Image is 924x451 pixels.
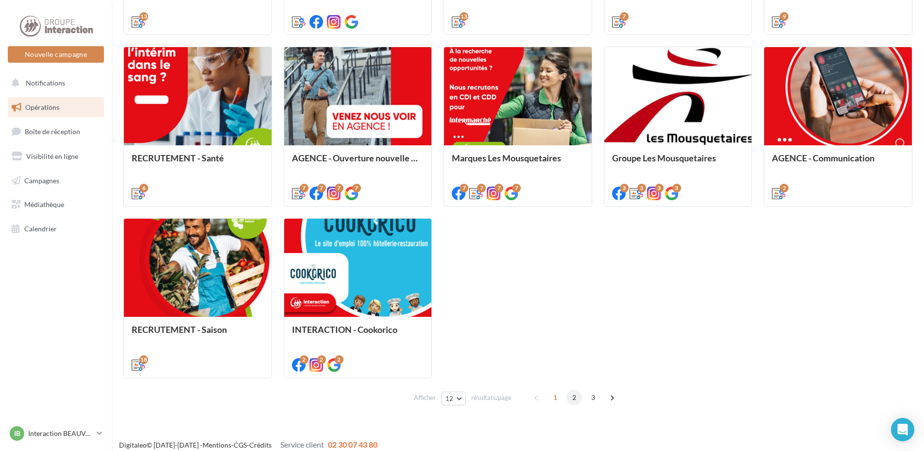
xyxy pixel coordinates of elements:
div: 7 [512,184,521,192]
span: 02 30 07 43 80 [328,440,377,449]
button: Nouvelle campagne [8,46,104,63]
a: IB Interaction BEAUVAIS [8,424,104,443]
div: RECRUTEMENT - Saison [132,325,264,344]
span: résultats/page [471,393,512,402]
div: RECRUTEMENT - Santé [132,153,264,173]
p: Interaction BEAUVAIS [28,429,93,438]
div: 2 [300,355,308,364]
div: Marques Les Mousquetaires [452,153,584,173]
span: 2 [566,390,582,405]
div: 13 [139,12,148,21]
div: 7 [300,184,308,192]
a: Visibilité en ligne [6,146,106,167]
div: 7 [495,184,503,192]
div: 3 [672,184,681,192]
div: 3 [620,184,629,192]
a: Mentions [203,441,231,449]
span: Notifications [26,79,65,87]
span: 1 [548,390,563,405]
div: AGENCE - Communication [772,153,904,173]
div: 18 [139,355,148,364]
a: Campagnes [6,171,106,191]
span: Service client [280,440,324,449]
div: 7 [352,184,361,192]
span: 12 [445,395,454,402]
span: Afficher [414,393,436,402]
span: © [DATE]-[DATE] - - - [119,441,377,449]
div: 3 [655,184,664,192]
button: 12 [441,392,466,405]
a: Digitaleo [119,441,147,449]
div: 7 [620,12,629,21]
div: Open Intercom Messenger [891,418,914,441]
a: Crédits [249,441,272,449]
span: Médiathèque [24,200,64,208]
div: 7 [335,184,343,192]
div: 7 [460,184,468,192]
span: Opérations [25,103,59,111]
div: 7 [477,184,486,192]
a: Boîte de réception [6,121,106,142]
span: IB [14,429,20,438]
div: 7 [317,184,326,192]
a: Médiathèque [6,194,106,215]
button: Notifications [6,73,102,93]
div: INTERACTION - Cookorico [292,325,424,344]
div: 3 [637,184,646,192]
span: Visibilité en ligne [26,152,78,160]
div: 13 [460,12,468,21]
div: Groupe Les Mousquetaires [612,153,744,173]
div: 6 [139,184,148,192]
span: Campagnes [24,176,59,184]
span: Calendrier [24,225,57,233]
span: Boîte de réception [25,127,80,136]
span: 3 [585,390,601,405]
div: 2 [780,184,788,192]
div: 2 [317,355,326,364]
div: 2 [335,355,343,364]
a: CGS [234,441,247,449]
a: Calendrier [6,219,106,239]
div: 9 [780,12,788,21]
a: Opérations [6,97,106,118]
div: AGENCE - Ouverture nouvelle agence [292,153,424,173]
